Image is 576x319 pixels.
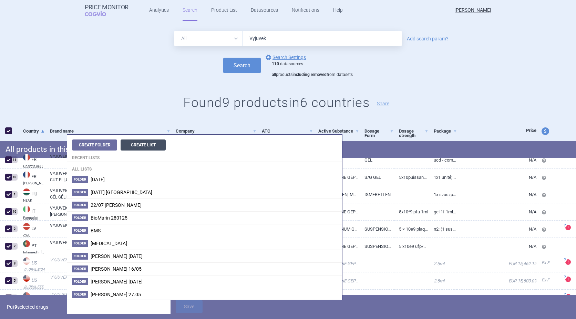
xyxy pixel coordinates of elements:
[457,221,536,238] a: N/A
[72,202,88,209] span: Folder
[563,292,567,297] span: ?
[11,225,18,232] div: 2
[272,72,276,77] strong: all
[50,274,171,287] a: VYJUVEK
[50,171,171,183] a: VYJUVEK 5X10PUISSANCE9 PFU/ML SUSP/GEL P GEL P APPL CUT FL [AAP]
[50,291,171,304] a: VYJUVEK
[23,275,30,282] img: United States
[50,123,171,139] a: Brand name
[394,203,428,220] a: 5X10^9 PFU 1ML
[457,203,536,220] a: N/A
[536,258,562,268] a: Ex-F
[359,169,394,186] a: S/G GEL
[91,202,142,208] span: 22/07 DANA
[18,222,45,237] a: LVLVZVA
[72,291,88,298] span: Folder
[457,255,536,272] a: EUR 15,462.12
[359,186,394,203] a: ISMERETLEN
[407,36,449,41] a: Add search param?
[565,276,574,282] a: ?
[67,151,342,162] h4: Recent lists
[91,292,141,297] span: Dana 27.05
[23,216,45,220] abbr: Farmadati — Online database developed by Farmadati Italia S.r.l., Italia.
[23,268,45,271] abbr: VA OPAL BIG4 — US Department of Veteran Affairs (VA), Office of Procurement, Acquisition and Logi...
[72,189,88,196] span: Folder
[23,199,45,202] abbr: NEAK — PUPHA database published by the National Health Insurance Fund of Hungary.
[565,224,574,230] a: ?
[7,300,62,314] p: Put selected drugs
[359,221,394,238] a: SUSPENSION AND GEL FOR GEL
[18,171,45,185] a: FRFR[PERSON_NAME] PRIX
[85,4,128,11] strong: Price Monitor
[91,253,143,259] span: DANA 14/07/2025
[23,285,45,289] abbr: VA OPAL FSS — US Department of Veteran Affairs (VA), Office of Procurement, Acquisition and Logis...
[429,203,457,220] a: GEL 1F 1ML+1F SOLV
[11,191,18,198] div: 1
[72,214,88,221] span: Folder
[85,11,116,16] span: COGVIO
[429,290,457,307] a: 2.5ML
[176,300,203,313] button: Save
[23,154,30,161] img: France
[91,279,143,284] span: DANA 16/06/25
[18,257,45,271] a: USUSVA OPAL BIG4
[91,266,142,272] span: Dana 16/05
[377,101,389,106] button: Share
[563,258,567,262] span: ?
[394,238,428,255] a: 5 x10e9 UFP/1 ml
[11,243,18,250] div: 2
[223,58,261,73] button: Search
[50,153,171,166] a: VYJUVEK 5X10G PFU/ML
[262,123,313,139] a: ATC
[91,190,152,195] span: 17/07/2025 Beksultan
[11,277,18,284] div: 5
[121,139,166,151] button: Create List
[91,177,105,182] span: 16/01/2025
[72,139,117,151] button: Create Folder
[72,253,88,260] span: Folder
[72,265,88,272] span: Folder
[23,251,45,254] abbr: Infarmed Infomed — Infomed - medicinal products database, published by Infarmed, National Authori...
[18,205,45,220] a: ITITFarmadati
[264,53,306,61] a: Search Settings
[542,260,549,265] span: Ex-factory price
[72,176,88,183] span: Folder
[399,123,428,144] a: Dosage strength
[85,4,128,17] a: Price MonitorCOGVIO
[429,255,457,272] a: 2.5ML
[18,153,45,168] a: FRFRCnamts UCD
[50,240,171,252] a: VYJUVEK
[176,123,257,139] a: Company
[563,223,567,228] span: ?
[542,278,549,282] span: Ex-factory price
[91,215,127,221] span: BioMarin 280125
[11,156,18,163] div: 11
[23,292,30,299] img: United States
[23,182,45,185] abbr: VIDAL FM PRIX — List of medicinal products published by VIDAL France - retail price.
[23,123,45,139] a: Country
[11,174,18,181] div: 10
[72,278,88,285] span: Folder
[364,123,394,144] a: Dosage Form
[457,169,536,186] a: N/A
[359,238,394,255] a: SUSPENSION AND GEL FOR GEL
[457,272,536,289] a: EUR 15,500.09
[563,275,567,279] span: ?
[72,240,88,247] span: Folder
[272,61,279,66] strong: 110
[72,227,88,234] span: Folder
[23,171,30,178] img: France
[23,233,45,237] abbr: ZVA — Online database developed by State Agency of Medicines Republic of Latvia.
[23,223,30,230] img: Latvia
[429,221,457,238] a: N2: (1 suspensija + 1 gels) (1 ml/1,5 ml)
[23,206,30,213] img: Italy
[536,275,562,286] a: Ex-F
[394,221,428,238] a: 5 × 10E9 plaque forming units/ml
[11,208,18,215] div: 10
[526,128,536,133] span: Price
[457,290,536,307] a: EUR 20,802.76
[23,188,30,195] img: Hungary
[457,152,536,168] a: N/A
[272,61,353,78] div: datasources products from datasets
[434,123,457,139] a: Package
